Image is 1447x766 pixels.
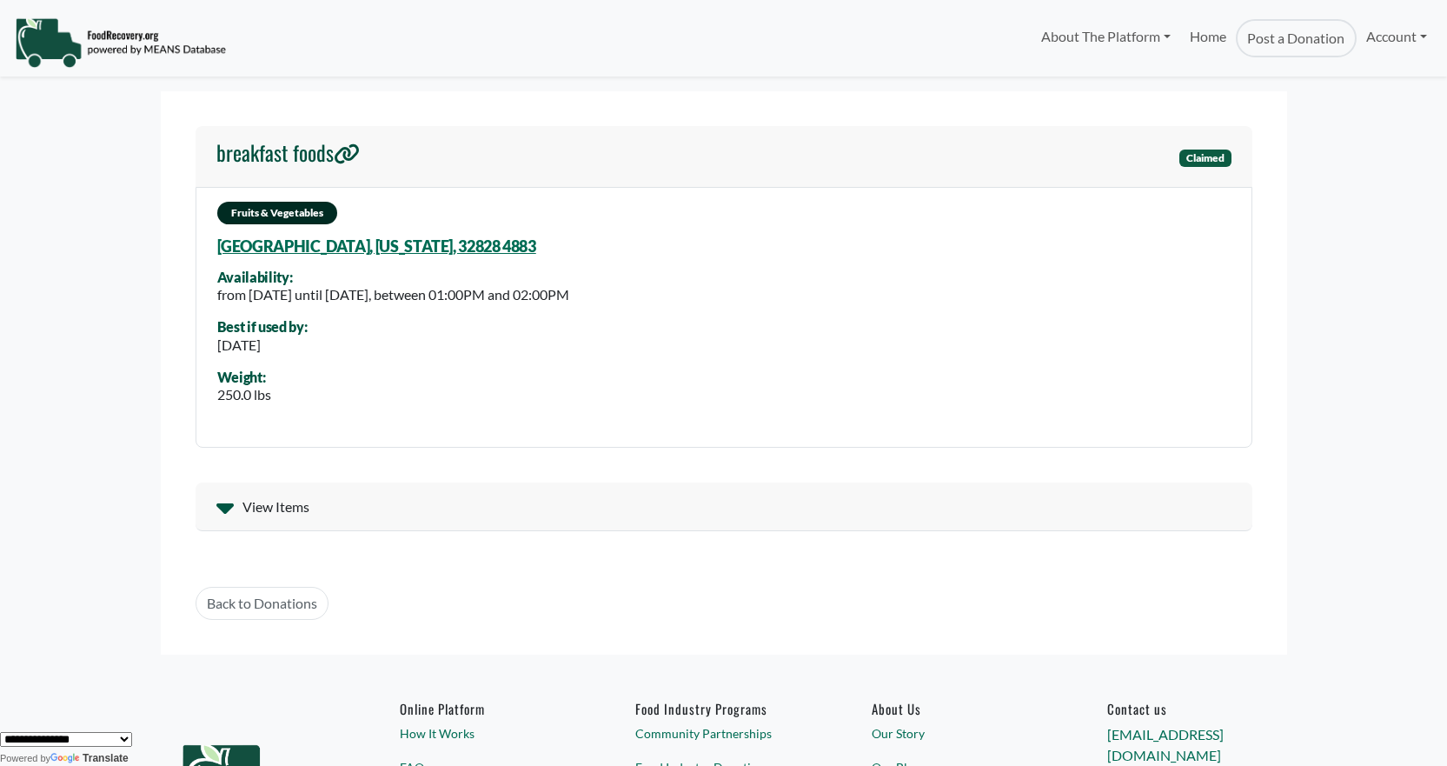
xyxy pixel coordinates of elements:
a: [EMAIL_ADDRESS][DOMAIN_NAME] [1107,726,1224,763]
span: View Items [242,496,309,517]
a: Translate [50,752,129,764]
h6: Food Industry Programs [635,701,811,716]
a: Home [1180,19,1236,57]
div: 250.0 lbs [217,384,271,405]
a: Community Partnerships [635,724,811,743]
a: Post a Donation [1236,19,1356,57]
span: Claimed [1179,150,1231,167]
a: Account [1357,19,1437,54]
span: Fruits & Vegetables [217,202,337,224]
div: Weight: [217,370,271,385]
div: Best if used by: [217,319,308,335]
h6: Contact us [1107,701,1283,716]
a: breakfast foods [216,140,360,173]
a: [GEOGRAPHIC_DATA], [US_STATE], 32828 4883 [217,236,536,256]
h4: breakfast foods [216,140,360,165]
a: How It Works [400,724,575,743]
a: About The Platform [1031,19,1179,54]
img: Google Translate [50,753,83,765]
div: Availability: [217,270,569,285]
a: Our Story [872,724,1047,743]
a: About Us [872,701,1047,716]
a: Back to Donations [196,587,329,620]
h6: Online Platform [400,701,575,716]
img: NavigationLogo_FoodRecovery-91c16205cd0af1ed486a0f1a7774a6544ea792ac00100771e7dd3ec7c0e58e41.png [15,17,226,69]
div: [DATE] [217,335,308,356]
div: from [DATE] until [DATE], between 01:00PM and 02:00PM [217,284,569,305]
